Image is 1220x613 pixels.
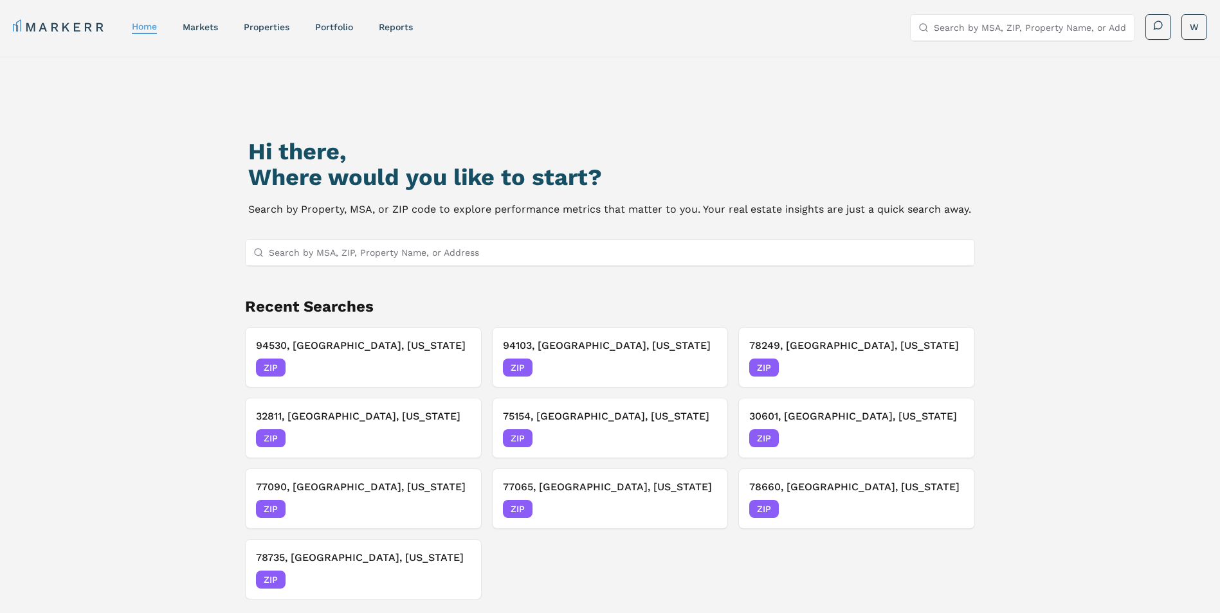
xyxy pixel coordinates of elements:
[934,15,1127,40] input: Search by MSA, ZIP, Property Name, or Address
[749,409,964,424] h3: 30601, [GEOGRAPHIC_DATA], [US_STATE]
[935,502,964,515] span: [DATE]
[379,22,413,32] a: reports
[492,468,729,529] button: Remove 77065, Houston, Texas77065, [GEOGRAPHIC_DATA], [US_STATE]ZIP[DATE]
[13,18,106,36] a: MARKERR
[245,468,482,529] button: Remove 77090, Houston, Texas77090, [GEOGRAPHIC_DATA], [US_STATE]ZIP[DATE]
[442,361,471,374] span: [DATE]
[245,398,482,458] button: Remove 32811, Orlando, Florida32811, [GEOGRAPHIC_DATA], [US_STATE]ZIP[DATE]
[442,432,471,445] span: [DATE]
[738,398,975,458] button: Remove 30601, Athens, Georgia30601, [GEOGRAPHIC_DATA], [US_STATE]ZIP[DATE]
[245,539,482,600] button: Remove 78735, Austin, Texas78735, [GEOGRAPHIC_DATA], [US_STATE]ZIP[DATE]
[256,338,471,353] h3: 94530, [GEOGRAPHIC_DATA], [US_STATE]
[503,409,718,424] h3: 75154, [GEOGRAPHIC_DATA], [US_STATE]
[132,21,157,31] a: home
[749,338,964,353] h3: 78249, [GEOGRAPHIC_DATA], [US_STATE]
[1190,21,1199,33] span: W
[256,550,471,565] h3: 78735, [GEOGRAPHIC_DATA], [US_STATE]
[492,327,729,387] button: Remove 94103, San Francisco, California94103, [GEOGRAPHIC_DATA], [US_STATE]ZIP[DATE]
[248,200,971,218] p: Search by Property, MSA, or ZIP code to explore performance metrics that matter to you. Your real...
[738,468,975,529] button: Remove 78660, Pflugerville, Texas78660, [GEOGRAPHIC_DATA], [US_STATE]ZIP[DATE]
[503,500,533,518] span: ZIP
[935,432,964,445] span: [DATE]
[503,338,718,353] h3: 94103, [GEOGRAPHIC_DATA], [US_STATE]
[256,479,471,495] h3: 77090, [GEOGRAPHIC_DATA], [US_STATE]
[492,398,729,458] button: Remove 75154, Red Oak, Texas75154, [GEOGRAPHIC_DATA], [US_STATE]ZIP[DATE]
[503,479,718,495] h3: 77065, [GEOGRAPHIC_DATA], [US_STATE]
[935,361,964,374] span: [DATE]
[688,361,717,374] span: [DATE]
[269,240,967,265] input: Search by MSA, ZIP, Property Name, or Address
[749,500,779,518] span: ZIP
[749,429,779,447] span: ZIP
[256,359,286,377] span: ZIP
[749,359,779,377] span: ZIP
[688,502,717,515] span: [DATE]
[749,479,964,495] h3: 78660, [GEOGRAPHIC_DATA], [US_STATE]
[256,429,286,447] span: ZIP
[442,502,471,515] span: [DATE]
[245,327,482,387] button: Remove 94530, El Cerrito, California94530, [GEOGRAPHIC_DATA], [US_STATE]ZIP[DATE]
[738,327,975,387] button: Remove 78249, San Antonio, Texas78249, [GEOGRAPHIC_DATA], [US_STATE]ZIP[DATE]
[688,432,717,445] span: [DATE]
[244,22,289,32] a: properties
[256,409,471,424] h3: 32811, [GEOGRAPHIC_DATA], [US_STATE]
[256,500,286,518] span: ZIP
[256,571,286,589] span: ZIP
[183,22,218,32] a: markets
[315,22,353,32] a: Portfolio
[1181,14,1207,40] button: W
[245,296,976,317] h2: Recent Searches
[442,573,471,586] span: [DATE]
[503,429,533,447] span: ZIP
[248,164,971,190] h2: Where would you like to start?
[503,359,533,377] span: ZIP
[248,139,971,164] h1: Hi there,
